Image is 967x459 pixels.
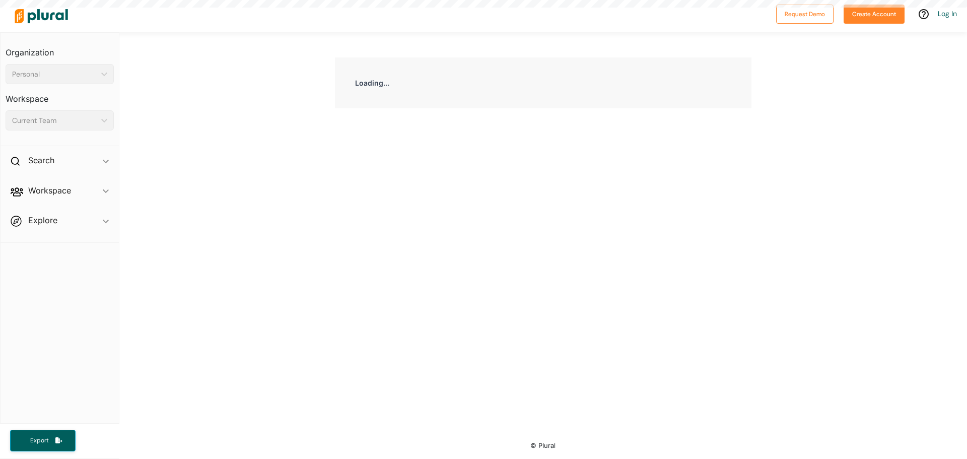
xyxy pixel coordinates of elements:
[6,38,114,60] h3: Organization
[23,436,55,445] span: Export
[530,442,556,449] small: © Plural
[938,9,957,18] a: Log In
[776,8,834,19] a: Request Demo
[28,155,54,166] h2: Search
[776,5,834,24] button: Request Demo
[335,57,751,108] div: Loading...
[12,69,97,80] div: Personal
[844,5,905,24] button: Create Account
[844,8,905,19] a: Create Account
[12,115,97,126] div: Current Team
[6,84,114,106] h3: Workspace
[10,430,76,451] button: Export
